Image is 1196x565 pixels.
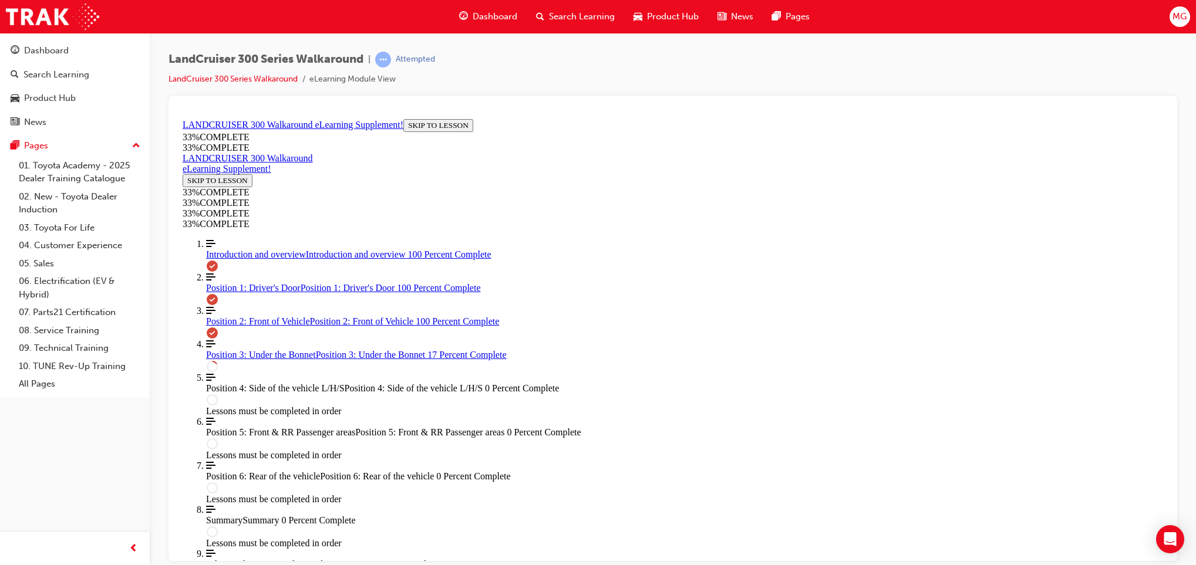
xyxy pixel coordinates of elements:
div: 33 % COMPLETE [5,73,156,83]
a: LandCruiser 300 Series Walkaround [169,74,298,84]
a: 05. Sales [14,255,145,273]
a: 07. Parts21 Certification [14,303,145,322]
a: news-iconNews [708,5,763,29]
span: The Where to learn more lesson is currently unavailable: Lessons must be completed in order [28,434,985,455]
div: Search Learning [23,68,89,82]
span: search-icon [536,9,544,24]
button: SKIP TO LESSON [225,5,295,18]
a: 01. Toyota Academy - 2025 Dealer Training Catalogue [14,157,145,188]
div: 33 % COMPLETE [5,18,985,28]
a: pages-iconPages [763,5,819,29]
span: prev-icon [129,542,138,556]
span: pages-icon [11,141,19,151]
span: LandCruiser 300 Series Walkaround [169,53,363,66]
span: News [731,10,753,23]
a: car-iconProduct Hub [624,5,708,29]
div: Attempted [396,54,435,65]
a: Product Hub [5,87,145,109]
a: LANDCRUISER 300 Walkaround eLearning Supplement! [5,39,135,59]
button: SKIP TO LESSON [5,60,75,73]
span: news-icon [11,117,19,128]
a: 03. Toyota For Life [14,219,145,237]
div: News [24,116,46,129]
a: Search Learning [5,64,145,86]
a: 02. New - Toyota Dealer Induction [14,188,145,219]
section: Course Information [5,39,156,94]
span: up-icon [132,138,140,154]
span: Where to learn more [28,445,106,455]
span: news-icon [717,9,726,24]
a: Dashboard [5,40,145,62]
a: News [5,111,145,133]
div: 33 % COMPLETE [5,83,156,94]
span: guage-icon [11,46,19,56]
li: eLearning Module View [309,73,396,86]
button: Pages [5,135,145,157]
span: car-icon [11,93,19,104]
a: All Pages [14,375,145,393]
a: 10. TUNE Rev-Up Training [14,357,145,375]
span: Where to learn more 0 Percent Complete [106,445,260,455]
span: pages-icon [772,9,781,24]
a: search-iconSearch Learning [527,5,624,29]
span: search-icon [11,70,19,80]
section: Course Overview [5,5,985,478]
a: 06. Electrification (EV & Hybrid) [14,272,145,303]
a: LANDCRUISER 300 Walkaround eLearning Supplement! [5,5,225,15]
div: Dashboard [24,44,69,57]
span: Pages [786,10,810,23]
div: Open Intercom Messenger [1156,525,1184,553]
nav: Course Outline [5,124,985,478]
img: Trak [6,4,99,30]
div: Product Hub [24,92,76,105]
span: Dashboard [473,10,517,23]
div: Pages [24,139,48,153]
div: 33 % COMPLETE [5,28,985,39]
div: 33 % COMPLETE [5,104,985,115]
a: guage-iconDashboard [450,5,527,29]
section: Course Information [5,5,985,39]
span: guage-icon [459,9,468,24]
span: MG [1173,10,1187,23]
a: 04. Customer Experience [14,236,145,255]
span: car-icon [634,9,642,24]
span: learningRecordVerb_ATTEMPT-icon [375,52,391,67]
span: | [368,53,370,66]
span: Product Hub [647,10,699,23]
div: 33 % COMPLETE [5,94,985,104]
button: MG [1170,6,1190,27]
a: 08. Service Training [14,322,145,340]
span: Search Learning [549,10,615,23]
button: DashboardSearch LearningProduct HubNews [5,38,145,135]
a: 09. Technical Training [14,339,145,357]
